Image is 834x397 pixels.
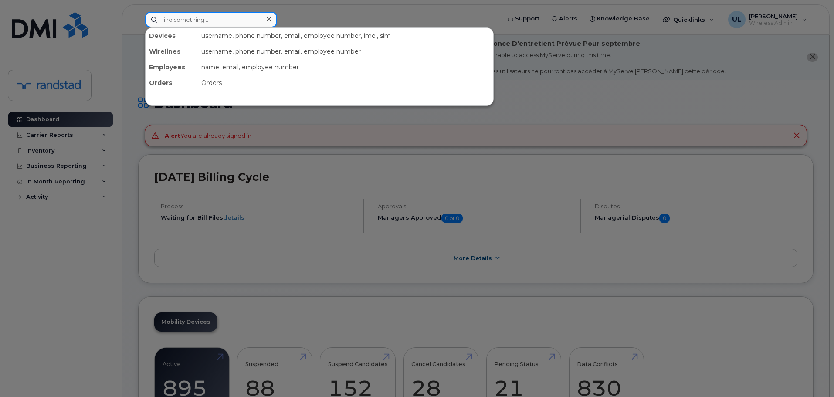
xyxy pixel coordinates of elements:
[146,75,198,91] div: Orders
[198,44,493,59] div: username, phone number, email, employee number
[146,44,198,59] div: Wirelines
[198,28,493,44] div: username, phone number, email, employee number, imei, sim
[146,59,198,75] div: Employees
[198,59,493,75] div: name, email, employee number
[146,28,198,44] div: Devices
[198,75,493,91] div: Orders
